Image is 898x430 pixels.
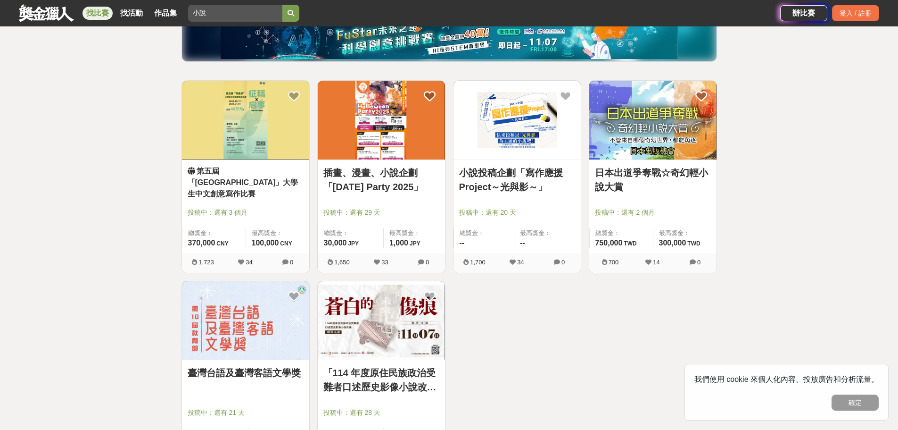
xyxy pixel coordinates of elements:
[318,81,445,160] img: Cover Image
[561,259,565,266] span: 0
[595,228,647,238] span: 總獎金：
[188,5,282,22] input: 有長照挺你，care到心坎裡！青春出手，拍出照顧 影音徵件活動
[595,166,711,194] a: 日本出道爭奪戰☆奇幻輕小說大賞
[520,228,575,238] span: 最高獎金：
[323,166,439,194] a: 插畫、漫畫、小說企劃「[DATE] Party 2025」
[389,228,439,238] span: 最高獎金：
[460,228,509,238] span: 總獎金：
[324,228,378,238] span: 總獎金：
[589,81,717,160] a: Cover Image
[659,239,686,247] span: 300,000
[410,240,420,247] span: JPY
[609,259,619,266] span: 700
[82,7,113,20] a: 找比賽
[198,259,214,266] span: 1,723
[290,259,293,266] span: 0
[459,208,575,218] span: 投稿中：還有 20 天
[188,208,304,218] span: 投稿中：還有 3 個月
[182,81,309,160] a: Cover Image
[182,81,309,160] img: Cover Image
[216,240,228,247] span: CNY
[459,166,575,194] a: 小說投稿企劃「寫作應援Project～光與影～」
[318,81,445,160] a: Cover Image
[517,259,524,266] span: 34
[595,208,711,218] span: 投稿中：還有 2 個月
[188,239,215,247] span: 370,000
[280,240,292,247] span: CNY
[832,5,879,21] div: 登入 / 註冊
[470,259,486,266] span: 1,700
[520,239,525,247] span: --
[453,81,581,160] img: Cover Image
[453,81,581,160] a: Cover Image
[323,408,439,418] span: 投稿中：還有 28 天
[348,240,359,247] span: JPY
[653,259,659,266] span: 14
[697,259,700,266] span: 0
[832,395,879,411] button: 確定
[318,281,445,360] img: Cover Image
[188,366,304,380] a: 臺灣台語及臺灣客語文學獎
[188,166,304,200] a: 第五屆「[GEOGRAPHIC_DATA]」大學生中文創意寫作比賽
[780,5,827,21] a: 辦比賽
[624,240,636,247] span: TWD
[659,228,711,238] span: 最高獎金：
[323,366,439,394] a: 「114 年度原住民族政治受難者口述歷史影像小說改編」徵件活動
[252,239,279,247] span: 100,000
[426,259,429,266] span: 0
[694,375,879,383] span: 我們使用 cookie 來個人化內容、投放廣告和分析流量。
[389,239,408,247] span: 1,000
[188,228,240,238] span: 總獎金：
[221,17,678,59] img: d7d77a4d-7f79-492d-886e-2417aac7d34c.jpg
[252,228,304,238] span: 最高獎金：
[150,7,181,20] a: 作品集
[116,7,147,20] a: 找活動
[589,81,717,160] img: Cover Image
[460,239,465,247] span: --
[595,239,623,247] span: 750,000
[381,259,388,266] span: 33
[324,239,347,247] span: 30,000
[188,408,304,418] span: 投稿中：還有 21 天
[323,208,439,218] span: 投稿中：還有 29 天
[687,240,700,247] span: TWD
[246,259,252,266] span: 34
[182,281,309,360] img: Cover Image
[334,259,350,266] span: 1,650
